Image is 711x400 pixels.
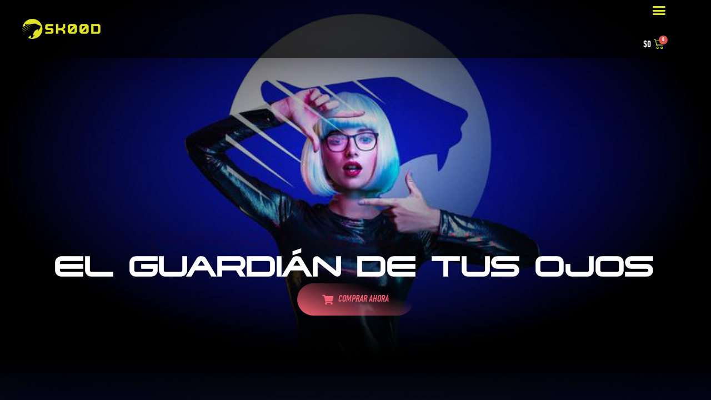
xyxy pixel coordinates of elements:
h2: EL GUARDIÁN DE TUS OJOS [39,252,672,279]
h2: [PERSON_NAME] CENTINEL [39,229,672,249]
span: $ [643,40,647,50]
a: COMPRAR AHORA [297,283,414,316]
a: $0 [629,32,678,58]
span: COMPRAR AHORA [338,294,389,306]
bdi: 0 [643,40,651,50]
